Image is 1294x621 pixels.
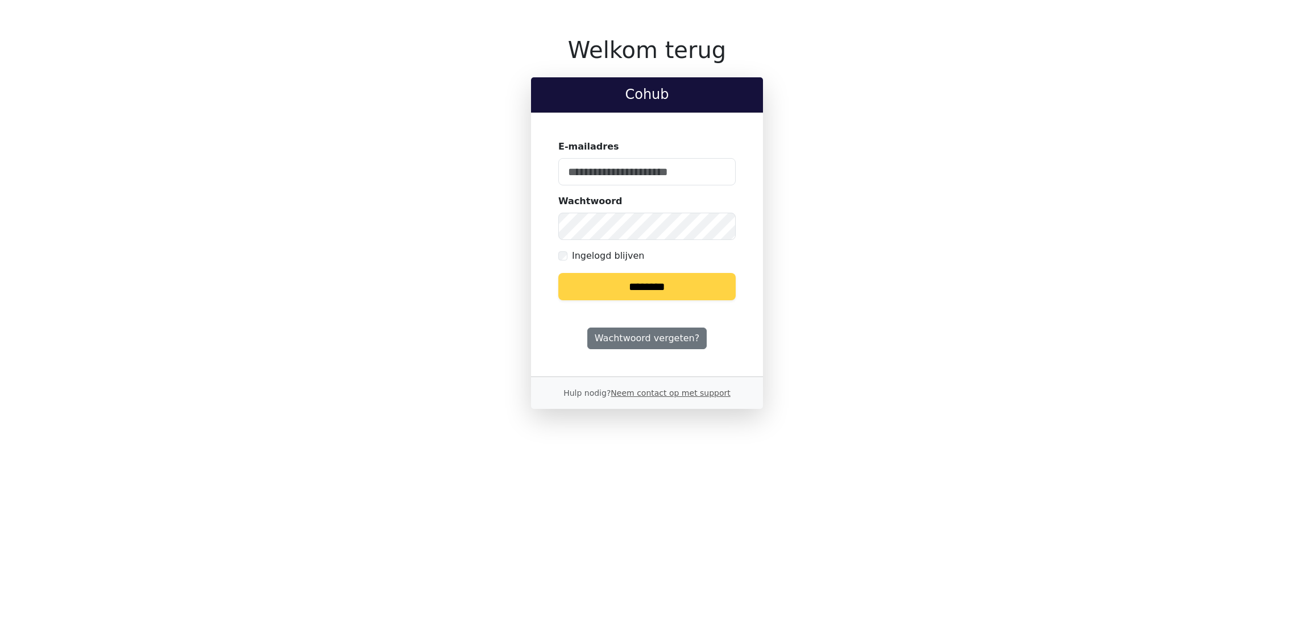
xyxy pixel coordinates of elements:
small: Hulp nodig? [563,388,731,398]
label: Ingelogd blijven [572,249,644,263]
label: E-mailadres [558,140,619,154]
h1: Welkom terug [531,36,763,64]
h2: Cohub [540,86,754,103]
a: Neem contact op met support [611,388,730,398]
label: Wachtwoord [558,194,623,208]
a: Wachtwoord vergeten? [587,328,707,349]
